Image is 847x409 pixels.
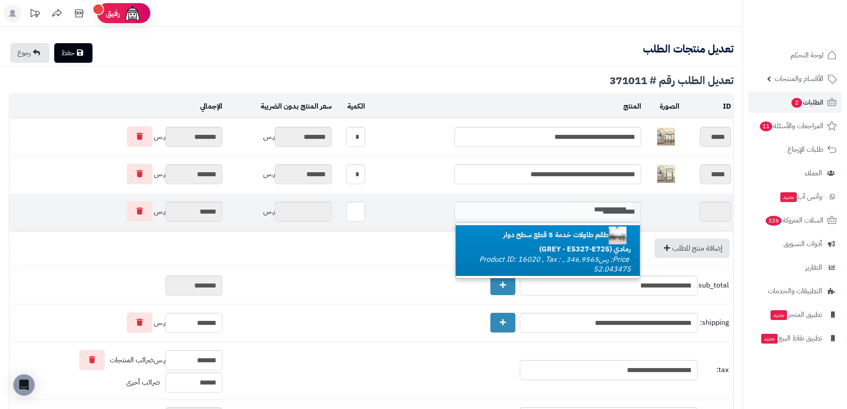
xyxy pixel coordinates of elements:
a: المراجعات والأسئلة11 [748,115,842,137]
a: الطلبات2 [748,92,842,113]
a: طلبات الإرجاع [748,139,842,160]
a: تطبيق المتجرجديد [748,304,842,325]
span: جديد [780,192,797,202]
span: المراجعات والأسئلة [759,120,823,132]
span: السلات المتروكة [765,214,823,227]
span: الأقسام والمنتجات [775,73,823,85]
span: طلبات الإرجاع [787,143,823,156]
span: 11 [760,121,772,131]
span: لوحة التحكم [791,49,823,61]
span: تطبيق المتجر [770,308,822,321]
b: تعديل منتجات الطلب [643,41,734,57]
td: ID [682,94,733,119]
span: أدوات التسويق [783,238,822,250]
a: حفظ [54,43,92,63]
span: التطبيقات والخدمات [768,285,822,297]
a: التطبيقات والخدمات [748,280,842,302]
a: رجوع [10,43,49,63]
b: طقم طاولات خدمة 5 قطع سطح دوار رمادي (GREY - E5327-E725) [503,230,631,255]
span: جديد [771,310,787,320]
a: أدوات التسويق [748,233,842,255]
div: ر.س [227,202,332,222]
a: وآتس آبجديد [748,186,842,207]
td: المنتج [367,94,643,119]
a: العملاء [748,162,842,184]
span: وآتس آب [779,190,822,203]
div: ر.س [12,350,222,370]
span: ضرائب المنتجات [110,355,154,365]
td: الإجمالي [9,94,225,119]
span: shipping: [700,318,729,328]
span: sub_total: [700,280,729,291]
img: 1752927796-1-40x40.jpg [657,165,675,183]
span: الطلبات [791,96,823,109]
div: Open Intercom Messenger [13,374,35,396]
a: السلات المتروكة326 [748,210,842,231]
span: 326 [766,216,782,226]
td: سعر المنتج بدون الضريبة [225,94,334,119]
span: 2 [791,98,802,108]
a: لوحة التحكم [748,45,842,66]
div: ر.س [12,126,222,147]
span: العملاء [805,167,822,179]
a: تطبيق نقاط البيعجديد [748,328,842,349]
td: الكمية [334,94,367,119]
div: ر.س [227,164,332,184]
span: ضرائب أخرى [126,377,160,388]
small: Price: رس346.9565 , Product ID: 16020 , Tax : 52.043475 [479,254,631,275]
img: 1752926710-1-40x40.jpg [657,128,675,146]
span: رفيق [106,8,120,19]
span: التقارير [805,261,822,274]
a: تحديثات المنصة [24,4,46,24]
img: ai-face.png [124,4,141,22]
div: ر.س [12,201,222,222]
span: تطبيق نقاط البيع [760,332,822,344]
td: الصورة [643,94,682,119]
span: جديد [761,334,778,344]
span: tax: [700,365,729,375]
div: ر.س [12,164,222,184]
a: التقارير [748,257,842,278]
div: ر.س [12,312,222,333]
img: 1741873745-1-40x40.jpg [609,227,626,244]
div: تعديل الطلب رقم # 371011 [9,75,734,86]
div: ر.س [227,127,332,147]
a: إضافة منتج للطلب [654,239,730,258]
